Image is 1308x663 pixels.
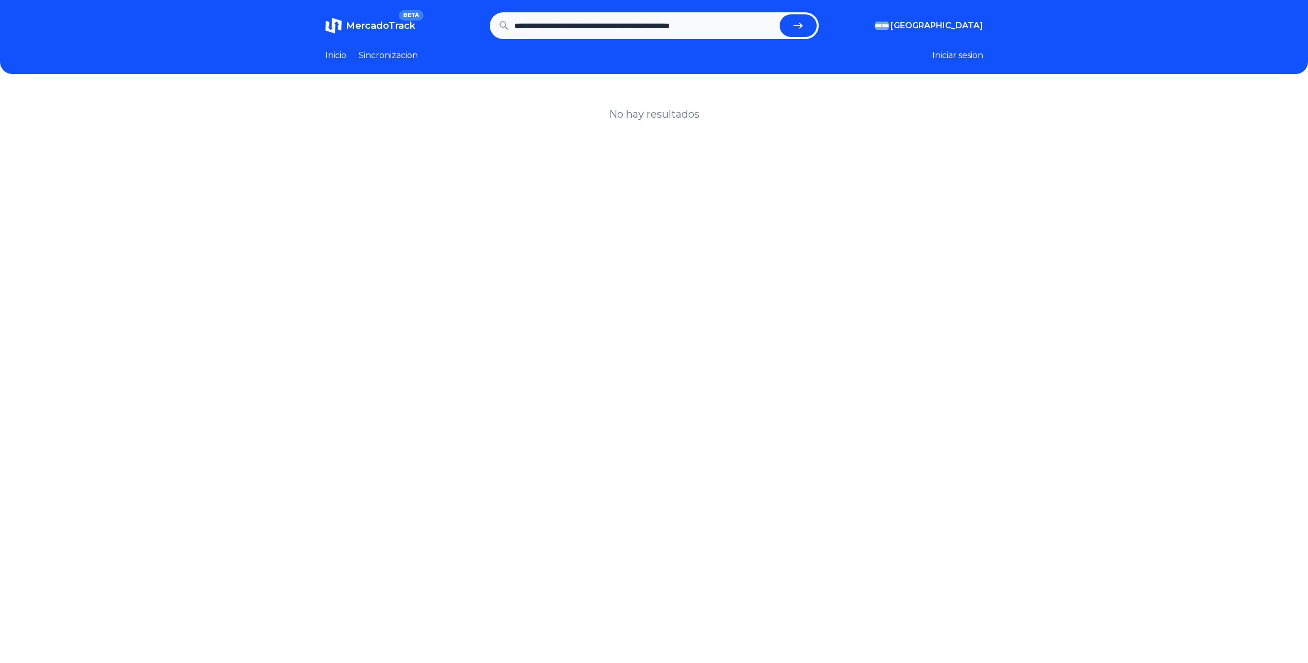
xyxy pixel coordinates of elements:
h1: No hay resultados [609,107,699,121]
img: Argentina [875,22,889,30]
a: Inicio [325,49,346,62]
button: [GEOGRAPHIC_DATA] [875,20,983,32]
span: [GEOGRAPHIC_DATA] [891,20,983,32]
a: MercadoTrackBETA [325,17,415,34]
span: BETA [399,10,423,21]
img: MercadoTrack [325,17,342,34]
button: Iniciar sesion [932,49,983,62]
span: MercadoTrack [346,20,415,31]
a: Sincronizacion [359,49,418,62]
